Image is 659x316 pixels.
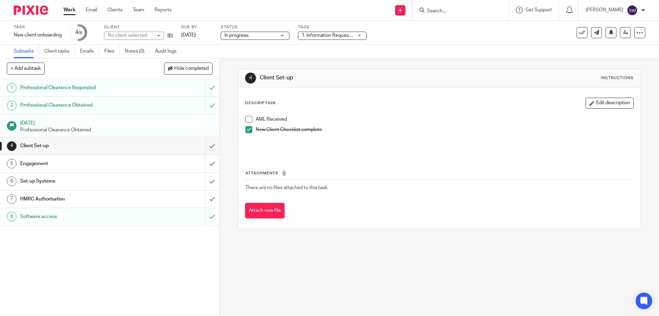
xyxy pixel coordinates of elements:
[78,31,82,35] small: /8
[14,6,48,15] img: Pixie
[125,45,150,58] a: Notes (0)
[7,194,16,204] div: 7
[245,171,278,175] span: Attachments
[63,7,76,13] a: Work
[104,24,173,30] label: Client
[20,159,139,169] h1: Engagement
[86,7,97,13] a: Email
[245,185,328,190] span: There are no files attached to this task.
[245,73,256,84] div: 4
[245,203,285,218] button: Attach new file
[14,32,62,39] div: New client onboarding
[586,98,634,109] button: Edit description
[174,66,209,72] span: Hide completed
[14,24,62,30] label: Task
[245,100,276,106] p: Description
[7,212,16,221] div: 8
[181,33,196,37] span: [DATE]
[20,141,139,151] h1: Client Set-up
[221,24,289,30] label: Status
[14,45,39,58] a: Subtasks
[181,24,212,30] label: Due by
[224,33,248,38] span: In progress
[627,5,638,16] img: svg%3E
[7,101,16,110] div: 2
[108,32,152,39] div: No client selected
[20,194,139,204] h1: HMRC Authorisation
[256,126,633,133] p: New Client Checklist complete
[20,176,139,186] h1: Set-up Systems
[155,45,182,58] a: Audit logs
[107,7,123,13] a: Clients
[20,127,212,133] p: Professional Clearance Obtained
[426,8,488,14] input: Search
[75,29,82,36] div: 4
[20,211,139,222] h1: Software access
[20,100,139,110] h1: Professional Clearance Obtained
[298,24,367,30] label: Tags
[7,176,16,186] div: 6
[133,7,144,13] a: Team
[601,75,634,81] div: Instructions
[260,74,454,81] h1: Client Set-up
[104,45,120,58] a: Files
[80,45,99,58] a: Emails
[256,116,633,123] p: AML Received
[525,8,552,12] span: Get Support
[20,83,139,93] h1: Professional Clearance Requested
[7,159,16,168] div: 5
[7,83,16,92] div: 1
[20,118,212,127] h1: [DATE]
[7,63,45,74] button: + Add subtask
[44,45,75,58] a: Client tasks
[586,7,623,13] p: [PERSON_NAME]
[164,63,212,74] button: Hide completed
[154,7,172,13] a: Reports
[302,33,363,38] span: 1. Information Requested + 1
[7,141,16,151] div: 4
